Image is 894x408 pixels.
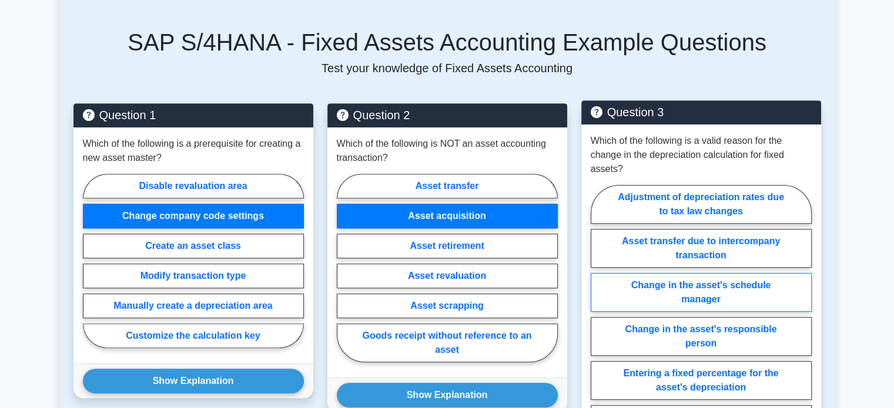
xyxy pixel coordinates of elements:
label: Change company code settings [83,204,304,228]
label: Asset scrapping [337,294,558,318]
p: Which of the following is NOT an asset accounting transaction? [337,137,558,165]
p: Test your knowledge of Fixed Assets Accounting [73,61,821,75]
p: Which of the following is a prerequisite for creating a new asset master? [83,137,304,165]
h5: SAP S/4HANA - Fixed Assets Accounting Example Questions [73,28,821,56]
label: Create an asset class [83,234,304,258]
button: Show Explanation [337,383,558,407]
label: Adjustment of depreciation rates due to tax law changes [591,185,812,224]
label: Change in the asset's schedule manager [591,273,812,312]
label: Asset acquisition [337,204,558,228]
button: Show Explanation [83,369,304,393]
h5: Question 2 [337,108,558,122]
label: Change in the asset's responsible person [591,317,812,356]
h5: Question 3 [591,105,812,119]
label: Entering a fixed percentage for the asset's depreciation [591,361,812,400]
label: Asset transfer [337,174,558,198]
label: Manually create a depreciation area [83,294,304,318]
label: Goods receipt without reference to an asset [337,323,558,362]
label: Asset transfer due to intercompany transaction [591,229,812,268]
h5: Question 1 [83,108,304,122]
label: Customize the calculation key [83,323,304,348]
label: Disable revaluation area [83,174,304,198]
label: Modify transaction type [83,264,304,288]
label: Asset revaluation [337,264,558,288]
p: Which of the following is a valid reason for the change in the depreciation calculation for fixed... [591,134,812,176]
label: Asset retirement [337,234,558,258]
